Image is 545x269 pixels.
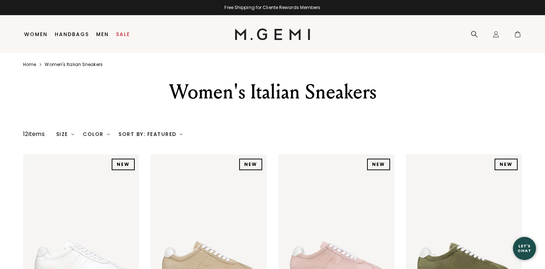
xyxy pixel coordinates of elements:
[495,159,518,170] div: NEW
[45,62,102,67] a: Women's italian sneakers
[23,62,36,67] a: Home
[513,244,536,253] div: Let's Chat
[119,131,183,137] div: Sort By: Featured
[180,133,183,136] img: chevron-down.svg
[71,133,74,136] img: chevron-down.svg
[235,28,310,40] img: M.Gemi
[83,131,110,137] div: Color
[116,31,130,37] a: Sale
[23,130,45,138] div: 12 items
[367,159,390,170] div: NEW
[112,159,135,170] div: NEW
[107,133,110,136] img: chevron-down.svg
[239,159,262,170] div: NEW
[148,79,398,105] div: Women's Italian Sneakers
[24,31,48,37] a: Women
[96,31,109,37] a: Men
[55,31,89,37] a: Handbags
[56,131,75,137] div: Size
